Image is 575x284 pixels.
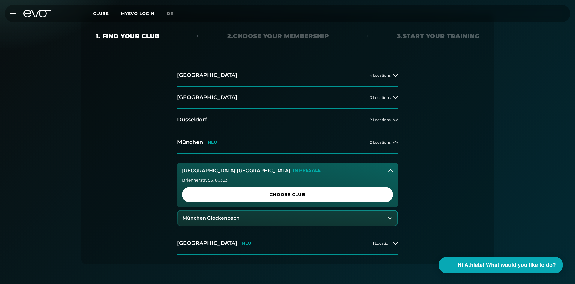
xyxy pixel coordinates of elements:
span: 2 Locations [370,140,391,144]
a: Clubs [93,11,121,16]
button: [GEOGRAPHIC_DATA] [GEOGRAPHIC_DATA]IN PRESALE [177,163,398,178]
div: 2. Choose your membership [227,32,329,40]
h2: Düsseldorf [177,116,207,124]
button: [GEOGRAPHIC_DATA]4 Locations [177,64,398,87]
span: 3 Locations [370,96,391,99]
button: Düsseldorf2 Locations [177,109,398,131]
h3: [GEOGRAPHIC_DATA] [GEOGRAPHIC_DATA] [182,168,290,173]
h2: [GEOGRAPHIC_DATA] [177,72,237,79]
a: MYEVO LOGIN [121,11,155,16]
div: Briennerstr. 55 , 80333 [182,178,393,182]
span: Choose Club [196,191,379,198]
p: NEU [208,140,217,145]
div: 1. Find your club [96,32,159,40]
span: 4 Locations [370,73,391,77]
span: de [167,11,174,16]
button: [GEOGRAPHIC_DATA]3 Locations [177,87,398,109]
h2: [GEOGRAPHIC_DATA] [177,94,237,101]
button: MünchenNEU2 Locations [177,131,398,154]
span: Clubs [93,11,109,16]
button: Hi Athlete! What would you like to do? [439,257,563,273]
span: 2 Locations [370,118,391,122]
h3: München Glockenbach [183,215,240,221]
span: Hi Athlete! What would you like to do? [458,261,556,269]
a: Choose Club [182,187,393,202]
p: NEU [242,241,251,246]
span: 1 Location [373,241,391,245]
button: München Glockenbach [178,211,397,226]
a: de [167,10,181,17]
h2: München [177,139,203,146]
div: 3. Start your Training [397,32,480,40]
button: [GEOGRAPHIC_DATA]NEU1 Location [177,232,398,255]
p: IN PRESALE [293,168,321,173]
h2: [GEOGRAPHIC_DATA] [177,240,237,247]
